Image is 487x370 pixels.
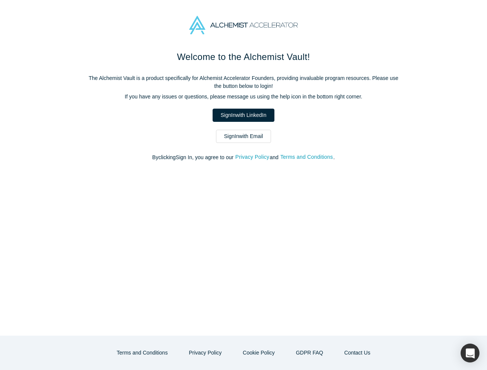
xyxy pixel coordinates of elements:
button: Cookie Policy [235,346,283,359]
p: The Alchemist Vault is a product specifically for Alchemist Accelerator Founders, providing inval... [85,74,402,90]
button: Privacy Policy [235,153,270,161]
p: By clicking Sign In , you agree to our and . [85,154,402,161]
img: Alchemist Accelerator Logo [189,16,298,34]
button: Contact Us [336,346,378,359]
button: Privacy Policy [181,346,230,359]
a: SignInwith Email [216,130,271,143]
button: Terms and Conditions [280,153,334,161]
p: If you have any issues or questions, please message us using the help icon in the bottom right co... [85,93,402,101]
button: Terms and Conditions [109,346,176,359]
a: GDPR FAQ [288,346,331,359]
h1: Welcome to the Alchemist Vault! [85,50,402,64]
a: SignInwith LinkedIn [213,109,274,122]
